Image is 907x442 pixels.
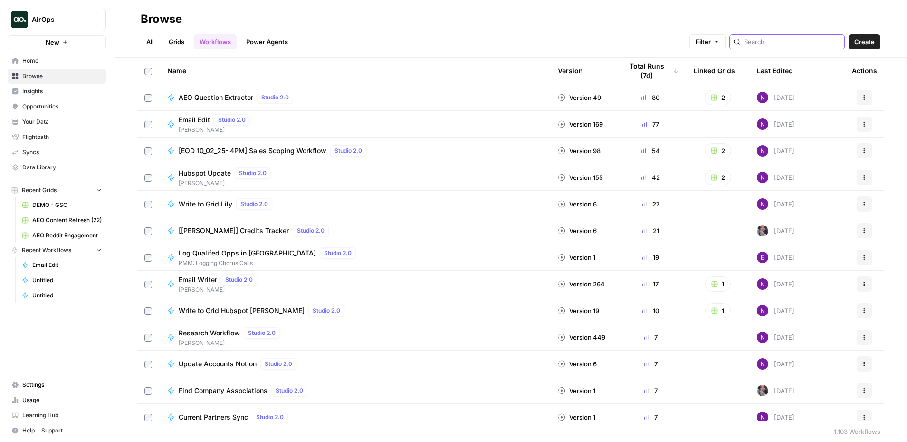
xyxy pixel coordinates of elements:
[179,179,275,187] span: [PERSON_NAME]
[622,413,678,422] div: 7
[32,15,89,24] span: AirOps
[689,34,726,49] button: Filter
[276,386,303,395] span: Studio 2.0
[179,115,210,125] span: Email Edit
[167,225,543,236] a: [[PERSON_NAME]] Credits TrackerStudio 2.0
[22,163,102,172] span: Data Library
[558,386,595,395] div: Version 1
[757,145,794,157] div: [DATE]
[757,92,768,103] img: kedmmdess6i2jj5txyq6cw0yj4oc
[22,102,102,111] span: Opportunities
[757,92,794,103] div: [DATE]
[757,332,794,343] div: [DATE]
[46,38,59,47] span: New
[179,146,326,156] span: [EOD 10_02_25- 4PM] Sales Scoping Workflow
[8,53,106,69] a: Home
[757,172,794,183] div: [DATE]
[167,358,543,370] a: Update Accounts NotionStudio 2.0
[622,173,678,182] div: 42
[757,358,794,370] div: [DATE]
[757,332,768,343] img: kedmmdess6i2jj5txyq6cw0yj4oc
[8,129,106,145] a: Flightpath
[141,11,182,27] div: Browse
[256,413,284,422] span: Studio 2.0
[834,427,880,436] div: 1,103 Workflows
[8,69,106,84] a: Browse
[179,248,316,258] span: Log Qualifed Opps in [GEOGRAPHIC_DATA]
[324,249,352,257] span: Studio 2.0
[11,11,28,28] img: AirOps Logo
[334,147,362,155] span: Studio 2.0
[179,339,284,347] span: [PERSON_NAME]
[558,119,603,129] div: Version 169
[32,261,102,269] span: Email Edit
[179,168,231,178] span: Hubspot Update
[32,276,102,285] span: Untitled
[32,291,102,300] span: Untitled
[705,90,731,105] button: 2
[558,253,595,262] div: Version 1
[757,225,768,236] img: z7thsnrr4ts3t7dx1vqir5w2yny7
[22,396,102,404] span: Usage
[240,34,294,49] a: Power Agents
[261,93,289,102] span: Studio 2.0
[757,172,768,183] img: kedmmdess6i2jj5txyq6cw0yj4oc
[558,173,603,182] div: Version 155
[179,226,289,236] span: [[PERSON_NAME]] Credits Tracker
[622,58,678,84] div: Total Runs (7d)
[32,216,102,225] span: AEO Content Refresh (22)
[558,146,601,156] div: Version 98
[167,92,543,103] a: AEO Question ExtractorStudio 2.0
[558,306,599,315] div: Version 19
[622,386,678,395] div: 7
[558,279,605,289] div: Version 264
[22,148,102,157] span: Syncs
[705,170,731,185] button: 2
[179,328,240,338] span: Research Workflow
[167,145,543,157] a: [EOD 10_02_25- 4PM] Sales Scoping WorkflowStudio 2.0
[757,145,768,157] img: kedmmdess6i2jj5txyq6cw0yj4oc
[757,412,794,423] div: [DATE]
[179,285,261,294] span: [PERSON_NAME]
[179,413,248,422] span: Current Partners Sync
[167,198,543,210] a: Write to Grid LilyStudio 2.0
[22,186,57,195] span: Recent Grids
[8,8,106,31] button: Workspace: AirOps
[167,114,543,134] a: Email EditStudio 2.0[PERSON_NAME]
[757,225,794,236] div: [DATE]
[179,259,360,267] span: PMM: Logging Chorus Calls
[849,34,880,49] button: Create
[194,34,237,49] a: Workflows
[22,381,102,389] span: Settings
[8,423,106,438] button: Help + Support
[8,145,106,160] a: Syncs
[558,333,605,342] div: Version 449
[622,119,678,129] div: 77
[705,303,731,318] button: 1
[757,385,794,396] div: [DATE]
[248,329,276,337] span: Studio 2.0
[8,393,106,408] a: Usage
[757,385,768,396] img: z7thsnrr4ts3t7dx1vqir5w2yny7
[313,306,340,315] span: Studio 2.0
[757,278,768,290] img: kedmmdess6i2jj5txyq6cw0yj4oc
[8,377,106,393] a: Settings
[558,359,597,369] div: Version 6
[8,35,106,49] button: New
[757,198,794,210] div: [DATE]
[757,252,794,263] div: [DATE]
[167,167,543,187] a: Hubspot UpdateStudio 2.0[PERSON_NAME]
[622,226,678,236] div: 21
[622,359,678,369] div: 7
[558,93,601,102] div: Version 49
[22,87,102,96] span: Insights
[225,275,253,284] span: Studio 2.0
[8,243,106,257] button: Recent Workflows
[705,276,731,292] button: 1
[694,58,735,84] div: Linked Grids
[22,246,71,255] span: Recent Workflows
[744,37,840,47] input: Search
[8,84,106,99] a: Insights
[622,333,678,342] div: 7
[18,257,106,273] a: Email Edit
